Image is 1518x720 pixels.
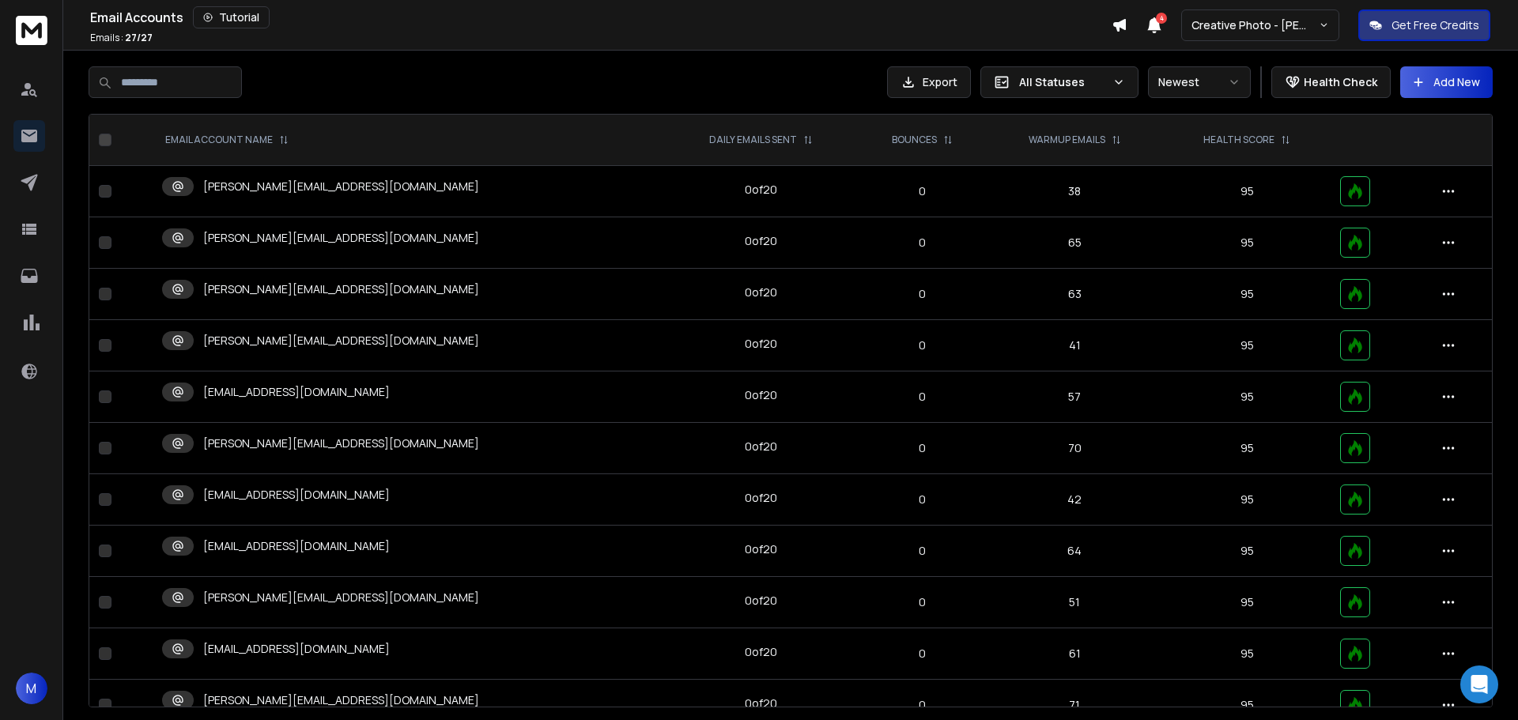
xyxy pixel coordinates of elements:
button: M [16,673,47,704]
p: 0 [867,389,977,405]
td: 95 [1163,577,1331,628]
span: 27 / 27 [125,31,153,44]
p: [PERSON_NAME][EMAIL_ADDRESS][DOMAIN_NAME] [203,230,479,246]
td: 51 [987,577,1163,628]
td: 95 [1163,423,1331,474]
td: 42 [987,474,1163,526]
div: 0 of 20 [745,541,777,557]
div: EMAIL ACCOUNT NAME [165,134,289,146]
td: 64 [987,526,1163,577]
td: 95 [1163,526,1331,577]
div: 0 of 20 [745,490,777,506]
p: [PERSON_NAME][EMAIL_ADDRESS][DOMAIN_NAME] [203,590,479,605]
td: 57 [987,371,1163,423]
p: Emails : [90,32,153,44]
div: 0 of 20 [745,182,777,198]
p: 0 [867,492,977,507]
button: Export [887,66,971,98]
p: 0 [867,646,977,662]
p: 0 [867,440,977,456]
td: 95 [1163,217,1331,269]
div: 0 of 20 [745,233,777,249]
td: 63 [987,269,1163,320]
div: 0 of 20 [745,387,777,403]
div: 0 of 20 [745,285,777,300]
p: BOUNCES [892,134,937,146]
p: Creative Photo - [PERSON_NAME] [1191,17,1319,33]
p: 0 [867,286,977,302]
p: [EMAIL_ADDRESS][DOMAIN_NAME] [203,487,390,503]
p: Get Free Credits [1391,17,1479,33]
p: [PERSON_NAME][EMAIL_ADDRESS][DOMAIN_NAME] [203,281,479,297]
p: [PERSON_NAME][EMAIL_ADDRESS][DOMAIN_NAME] [203,692,479,708]
p: [EMAIL_ADDRESS][DOMAIN_NAME] [203,538,390,554]
p: 0 [867,697,977,713]
td: 95 [1163,320,1331,371]
td: 41 [987,320,1163,371]
span: 4 [1156,13,1167,24]
td: 95 [1163,628,1331,680]
div: Email Accounts [90,6,1112,28]
p: DAILY EMAILS SENT [709,134,797,146]
p: 0 [867,183,977,199]
td: 95 [1163,474,1331,526]
p: [EMAIL_ADDRESS][DOMAIN_NAME] [203,641,390,657]
p: Health Check [1304,74,1377,90]
p: [PERSON_NAME][EMAIL_ADDRESS][DOMAIN_NAME] [203,333,479,349]
td: 95 [1163,166,1331,217]
button: Add New [1400,66,1493,98]
div: 0 of 20 [745,336,777,352]
p: 0 [867,594,977,610]
p: 0 [867,235,977,251]
p: [PERSON_NAME][EMAIL_ADDRESS][DOMAIN_NAME] [203,435,479,451]
td: 95 [1163,269,1331,320]
div: 0 of 20 [745,439,777,454]
td: 38 [987,166,1163,217]
p: [EMAIL_ADDRESS][DOMAIN_NAME] [203,384,390,400]
button: Tutorial [193,6,270,28]
div: 0 of 20 [745,695,777,711]
div: 0 of 20 [745,644,777,660]
button: Health Check [1271,66,1391,98]
p: 0 [867,543,977,559]
p: All Statuses [1019,74,1106,90]
p: HEALTH SCORE [1203,134,1274,146]
div: Open Intercom Messenger [1460,665,1498,703]
div: 0 of 20 [745,593,777,609]
p: [PERSON_NAME][EMAIL_ADDRESS][DOMAIN_NAME] [203,179,479,194]
td: 61 [987,628,1163,680]
button: Newest [1148,66,1251,98]
p: WARMUP EMAILS [1029,134,1105,146]
td: 65 [987,217,1163,269]
p: 0 [867,337,977,353]
button: Get Free Credits [1358,9,1490,41]
td: 95 [1163,371,1331,423]
td: 70 [987,423,1163,474]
